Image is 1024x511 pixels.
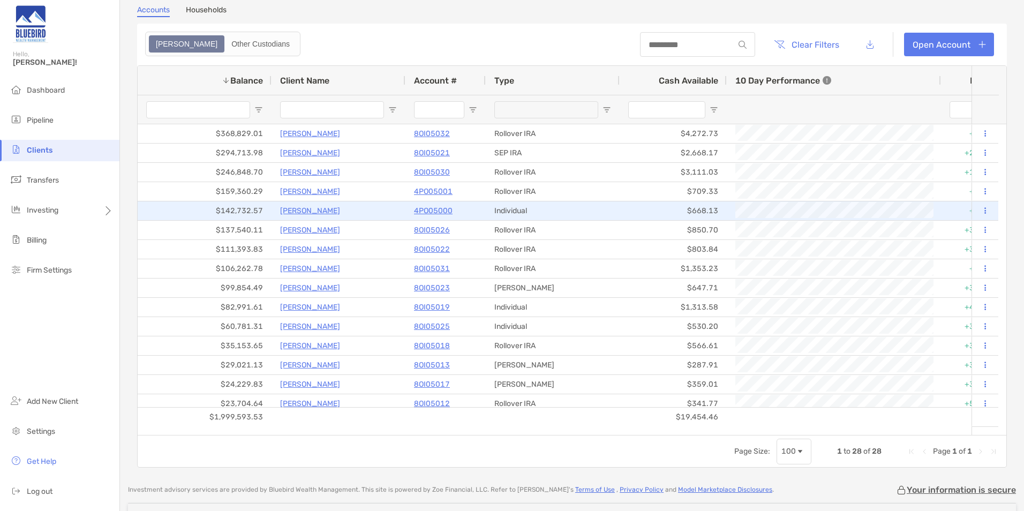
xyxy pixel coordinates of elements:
a: Model Marketplace Disclosures [678,486,772,493]
div: $709.33 [620,182,727,201]
div: SEP IRA [486,144,620,162]
img: settings icon [10,424,22,437]
p: [PERSON_NAME] [280,320,340,333]
div: +6.08% [941,124,1005,143]
img: pipeline icon [10,113,22,126]
div: $341.77 [620,394,727,413]
a: 8OI05017 [414,378,450,391]
div: $359.01 [620,375,727,394]
div: $23,704.64 [138,394,272,413]
div: [PERSON_NAME] [486,375,620,394]
div: Page Size: [734,447,770,456]
a: 8OI05032 [414,127,450,140]
span: Investing [27,206,58,215]
a: Households [186,5,227,17]
span: of [959,447,966,456]
a: 8OI05019 [414,300,450,314]
div: $111,393.83 [138,240,272,259]
div: segmented control [145,32,300,56]
button: Open Filter Menu [603,106,611,114]
span: 1 [837,447,842,456]
button: Open Filter Menu [254,106,263,114]
p: [PERSON_NAME] [280,300,340,314]
input: Client Name Filter Input [280,101,384,118]
div: +30.87% [941,336,1005,355]
div: $99,854.49 [138,279,272,297]
span: [PERSON_NAME]! [13,58,113,67]
span: Clients [27,146,52,155]
a: [PERSON_NAME] [280,339,340,352]
a: [PERSON_NAME] [280,378,340,391]
span: to [844,447,850,456]
div: $287.91 [620,356,727,374]
div: Rollover IRA [486,336,620,355]
p: [PERSON_NAME] [280,223,340,237]
div: [PERSON_NAME] [486,356,620,374]
p: [PERSON_NAME] [280,166,340,179]
span: Settings [27,427,55,436]
img: transfers icon [10,173,22,186]
a: [PERSON_NAME] [280,185,340,198]
span: Client Name [280,76,329,86]
button: Open Filter Menu [388,106,397,114]
div: $1,999,593.53 [138,408,272,426]
div: $803.84 [620,240,727,259]
button: Clear Filters [766,33,847,56]
div: $35,153.65 [138,336,272,355]
a: 8OI05026 [414,223,450,237]
div: Rollover IRA [486,240,620,259]
input: Balance Filter Input [146,101,250,118]
img: Zoe Logo [13,4,48,43]
a: [PERSON_NAME] [280,243,340,256]
div: $3,111.03 [620,163,727,182]
span: Transfers [27,176,59,185]
div: $294,713.98 [138,144,272,162]
a: [PERSON_NAME] [280,204,340,217]
div: +26.72% [941,144,1005,162]
img: get-help icon [10,454,22,467]
div: Rollover IRA [486,163,620,182]
span: Dashboard [27,86,65,95]
span: 28 [852,447,862,456]
div: +40.88% [941,298,1005,317]
div: $29,021.13 [138,356,272,374]
a: 8OI05022 [414,243,450,256]
div: ITD [970,76,997,86]
p: 4PO05001 [414,185,453,198]
div: +55.40% [941,394,1005,413]
img: clients icon [10,143,22,156]
p: 8OI05012 [414,397,450,410]
a: [PERSON_NAME] [280,146,340,160]
a: Open Account [904,33,994,56]
span: of [863,447,870,456]
div: +39.18% [941,240,1005,259]
span: 1 [952,447,957,456]
div: $368,829.01 [138,124,272,143]
div: Page Size [777,439,811,464]
button: Open Filter Menu [469,106,477,114]
span: Cash Available [659,76,718,86]
p: Investment advisory services are provided by Bluebird Wealth Management . This site is powered by... [128,486,774,494]
div: Last Page [989,447,998,456]
div: $530.20 [620,317,727,336]
p: 4PO05000 [414,204,453,217]
a: 8OI05031 [414,262,450,275]
div: Rollover IRA [486,394,620,413]
img: investing icon [10,203,22,216]
img: logout icon [10,484,22,497]
div: $668.13 [620,201,727,220]
div: Individual [486,201,620,220]
div: $2,668.17 [620,144,727,162]
a: [PERSON_NAME] [280,127,340,140]
div: First Page [907,447,916,456]
div: +14.09% [941,163,1005,182]
span: Type [494,76,514,86]
p: [PERSON_NAME] [280,281,340,295]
